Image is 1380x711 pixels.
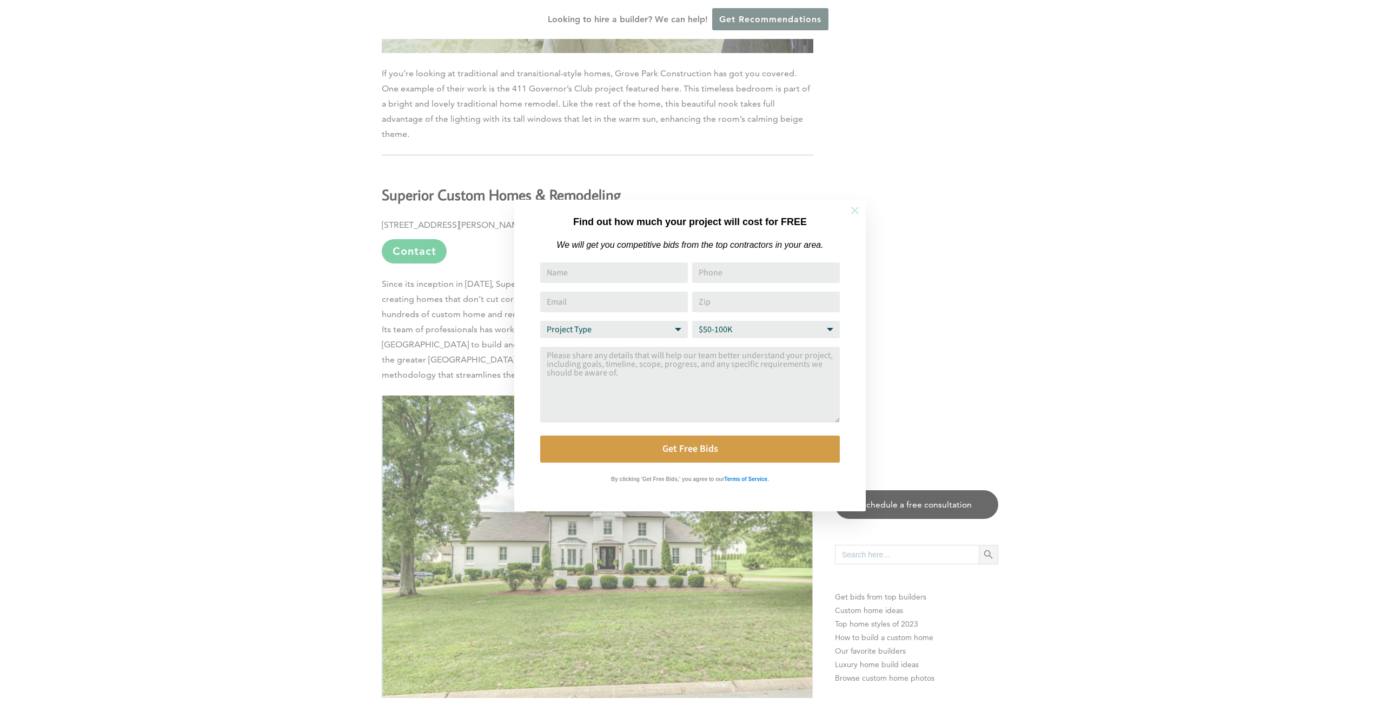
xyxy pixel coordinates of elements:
button: Close [836,192,874,229]
strong: Terms of Service [724,476,767,482]
textarea: Comment or Message [540,347,840,423]
iframe: Drift Widget Chat Controller [1172,633,1367,698]
strong: . [767,476,769,482]
input: Zip [692,292,840,312]
button: Get Free Bids [540,436,840,463]
input: Email Address [540,292,688,312]
input: Phone [692,262,840,283]
select: Project Type [540,321,688,338]
a: Terms of Service [724,473,767,483]
strong: By clicking 'Get Free Bids,' you agree to our [611,476,724,482]
select: Budget Range [692,321,840,338]
input: Name [540,262,688,283]
em: We will get you competitive bids from the top contractors in your area. [556,240,823,249]
strong: Find out how much your project will cost for FREE [573,216,807,227]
